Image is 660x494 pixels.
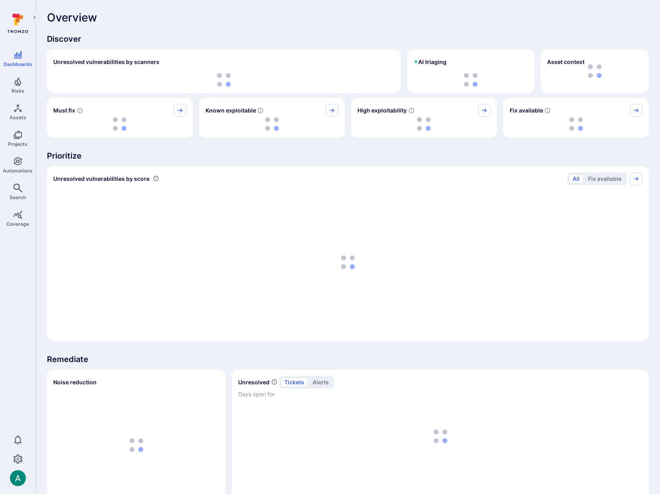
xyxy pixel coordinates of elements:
[53,190,643,335] div: loading spinner
[413,58,446,66] h2: AI triaging
[12,88,24,94] span: Risks
[309,378,332,387] button: alerts
[206,107,256,114] span: Known exploitable
[510,117,643,131] div: loading spinner
[47,98,193,138] div: Must fix
[569,117,583,131] img: Loading...
[351,98,497,138] div: High exploitability
[53,379,97,386] span: Noise reduction
[30,13,39,22] button: Expand navigation menu
[271,378,278,386] span: Number of unresolved items by priority and days open
[53,107,75,114] span: Must fix
[113,117,126,131] img: Loading...
[77,107,83,114] svg: Risk score >=40 , missed SLA
[206,117,339,131] div: loading spinner
[3,168,33,174] span: Automations
[32,14,37,21] i: Expand navigation menu
[238,378,270,386] h2: Unresolved
[357,107,407,114] span: High exploitability
[281,378,308,387] button: tickets
[217,73,231,87] img: Loading...
[357,117,491,131] div: loading spinner
[341,256,355,269] img: Loading...
[238,390,643,398] span: Days open for
[584,174,625,184] button: Fix available
[464,73,478,87] img: Loading...
[503,98,649,138] div: Fix available
[8,141,27,147] span: Projects
[53,73,394,87] div: loading spinner
[408,107,415,114] svg: EPSS score ≥ 0.7
[544,107,551,114] svg: Vulnerabilities with fix available
[53,58,159,66] h2: Unresolved vulnerabilities by scanners
[199,98,345,138] div: Known exploitable
[10,114,26,120] span: Assets
[47,354,649,365] span: Remediate
[53,117,186,131] div: loading spinner
[10,470,26,486] img: ACg8ocLSa5mPYBaXNx3eFu_EmspyJX0laNWN7cXOFirfQ7srZveEpg=s96-c
[4,61,32,67] span: Dashboards
[130,438,143,452] img: Loading...
[53,175,149,183] span: Unresolved vulnerabilities by score
[6,221,29,227] span: Coverage
[10,470,26,486] div: Arjan Dehar
[257,107,264,114] svg: Confirmed exploitable by KEV
[510,107,543,114] span: Fix available
[569,174,583,184] button: All
[265,117,279,131] img: Loading...
[417,117,431,131] img: Loading...
[153,174,159,183] div: Number of vulnerabilities in status 'Open' 'Triaged' and 'In process' grouped by score
[10,194,26,200] span: Search
[47,150,649,161] span: Prioritize
[47,33,649,45] span: Discover
[413,73,528,87] div: loading spinner
[47,11,97,24] span: Overview
[547,58,584,66] span: Asset context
